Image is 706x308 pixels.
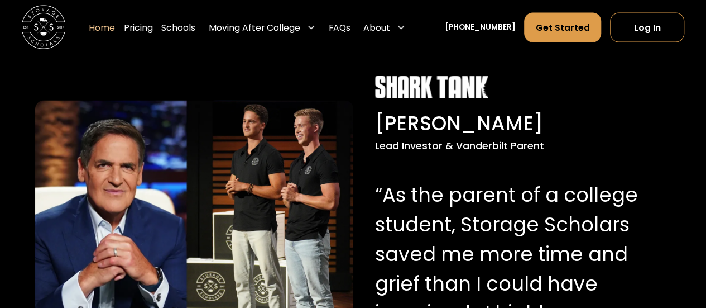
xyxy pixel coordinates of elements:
div: Moving After College [204,12,320,43]
div: Lead Investor & Vanderbilt Parent [375,138,666,153]
a: Pricing [124,12,153,43]
a: Home [89,12,115,43]
div: About [363,21,390,34]
img: Shark Tank white logo. [375,75,488,98]
div: Moving After College [209,21,300,34]
a: home [22,6,65,49]
a: Schools [161,12,195,43]
a: Log In [610,12,684,42]
div: About [359,12,410,43]
a: FAQs [329,12,350,43]
div: [PERSON_NAME] [375,108,666,138]
img: Storage Scholars main logo [22,6,65,49]
a: [PHONE_NUMBER] [445,22,516,34]
a: Get Started [524,12,601,42]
